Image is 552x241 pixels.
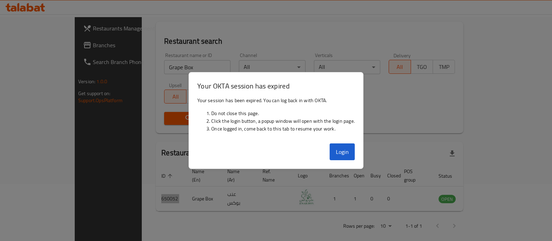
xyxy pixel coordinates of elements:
[211,109,355,117] li: Do not close this page.
[211,125,355,133] li: Once logged in, come back to this tab to resume your work.
[197,81,355,91] h3: Your OKTA session has expired
[189,94,363,141] div: Your session has been expired. You can log back in with OKTA.
[330,143,355,160] button: Login
[211,117,355,125] li: Click the login button, a popup window will open with the login page.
